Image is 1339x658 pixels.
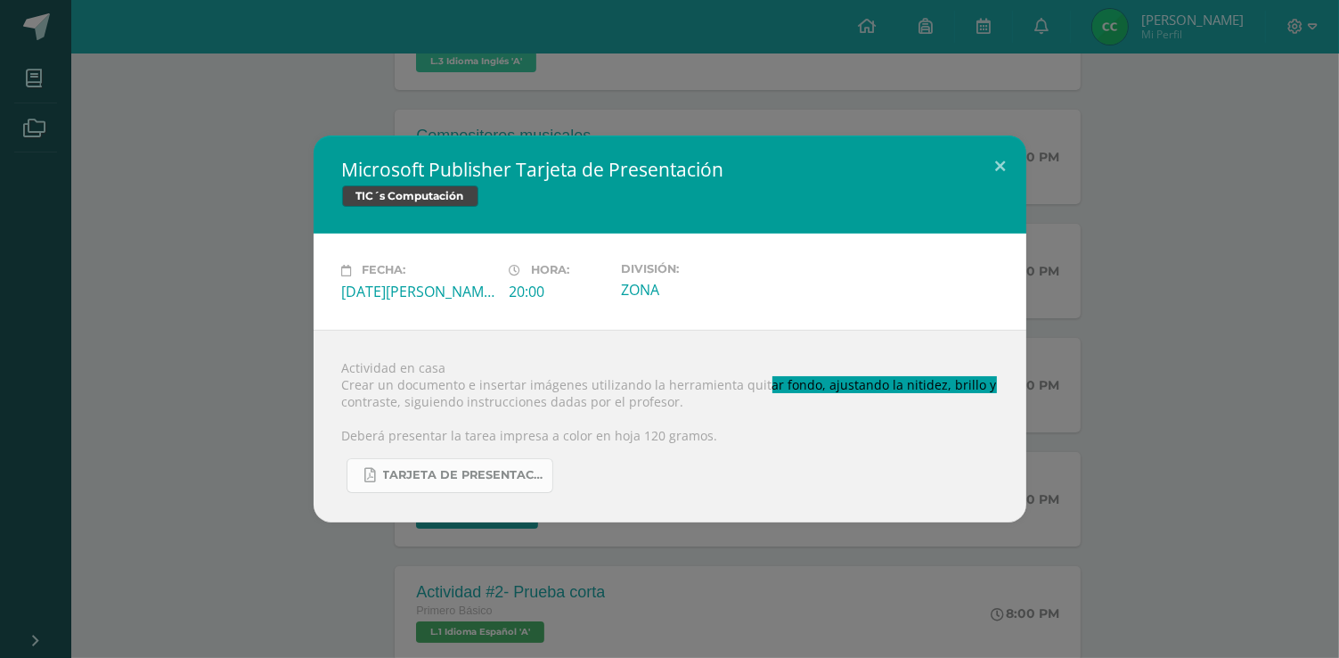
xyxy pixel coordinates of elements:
span: Hora: [532,264,570,277]
div: Actividad en casa Crear un documento e insertar imágenes utilizando la herramienta quitar fondo, ... [314,330,1026,522]
a: TARJETA DE PRESENTACIÓN PRIMERO BÁSICO.pdf [347,458,553,493]
span: TIC´s Computación [342,185,478,207]
label: División: [621,262,774,276]
div: [DATE][PERSON_NAME] [342,282,495,301]
span: TARJETA DE PRESENTACIÓN PRIMERO BÁSICO.pdf [383,468,543,482]
div: 20:00 [510,282,607,301]
span: Fecha: [363,264,406,277]
div: ZONA [621,280,774,300]
h2: Microsoft Publisher Tarjeta de Presentación [342,157,998,182]
button: Close (Esc) [976,136,1026,196]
